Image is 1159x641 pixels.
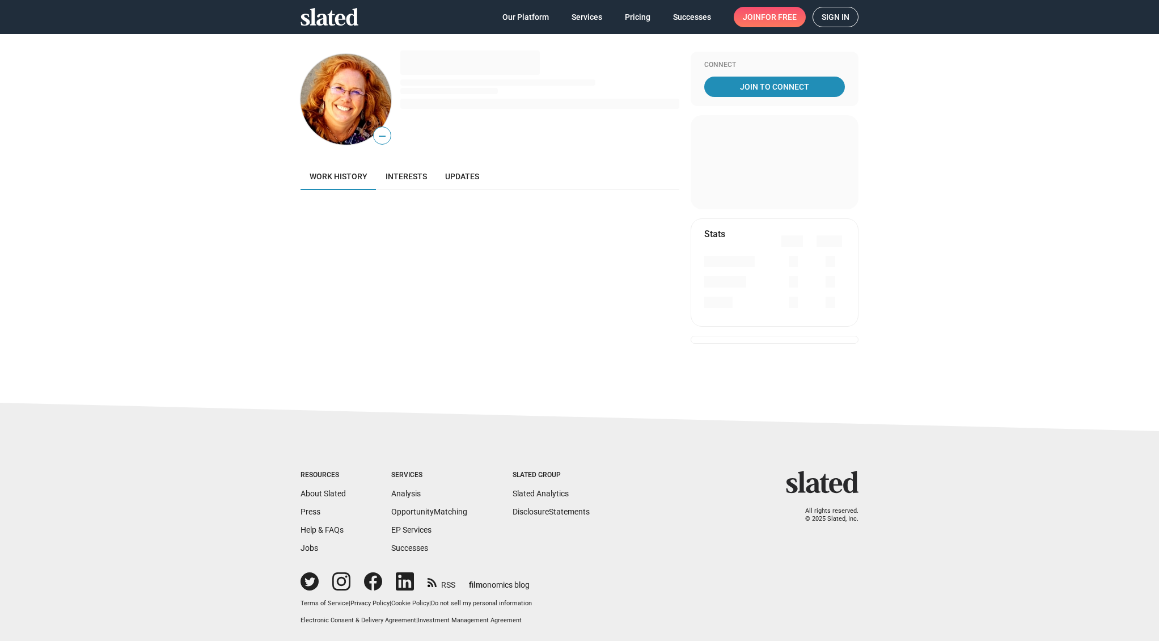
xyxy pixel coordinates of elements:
[822,7,849,27] span: Sign in
[301,600,349,607] a: Terms of Service
[391,543,428,553] a: Successes
[301,507,320,516] a: Press
[513,471,590,480] div: Slated Group
[349,600,350,607] span: |
[513,507,590,516] a: DisclosureStatements
[429,600,431,607] span: |
[436,163,488,190] a: Updates
[416,617,418,624] span: |
[572,7,602,27] span: Services
[377,163,436,190] a: Interests
[301,471,346,480] div: Resources
[761,7,797,27] span: for free
[391,489,421,498] a: Analysis
[386,172,427,181] span: Interests
[616,7,659,27] a: Pricing
[390,600,391,607] span: |
[391,507,467,516] a: OpportunityMatching
[813,7,858,27] a: Sign in
[350,600,390,607] a: Privacy Policy
[793,507,858,524] p: All rights reserved. © 2025 Slated, Inc.
[513,489,569,498] a: Slated Analytics
[301,617,416,624] a: Electronic Consent & Delivery Agreement
[301,163,377,190] a: Work history
[391,471,467,480] div: Services
[664,7,720,27] a: Successes
[445,172,479,181] span: Updates
[704,228,725,240] mat-card-title: Stats
[469,580,483,589] span: film
[374,129,391,144] span: —
[562,7,611,27] a: Services
[301,543,318,553] a: Jobs
[502,7,549,27] span: Our Platform
[418,617,522,624] a: Investment Management Agreement
[493,7,558,27] a: Our Platform
[310,172,367,181] span: Work history
[704,77,845,97] a: Join To Connect
[301,525,344,534] a: Help & FAQs
[391,525,432,534] a: EP Services
[431,600,532,608] button: Do not sell my personal information
[743,7,797,27] span: Join
[704,61,845,70] div: Connect
[625,7,650,27] span: Pricing
[707,77,843,97] span: Join To Connect
[391,600,429,607] a: Cookie Policy
[734,7,806,27] a: Joinfor free
[673,7,711,27] span: Successes
[469,571,530,591] a: filmonomics blog
[428,573,455,591] a: RSS
[301,489,346,498] a: About Slated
